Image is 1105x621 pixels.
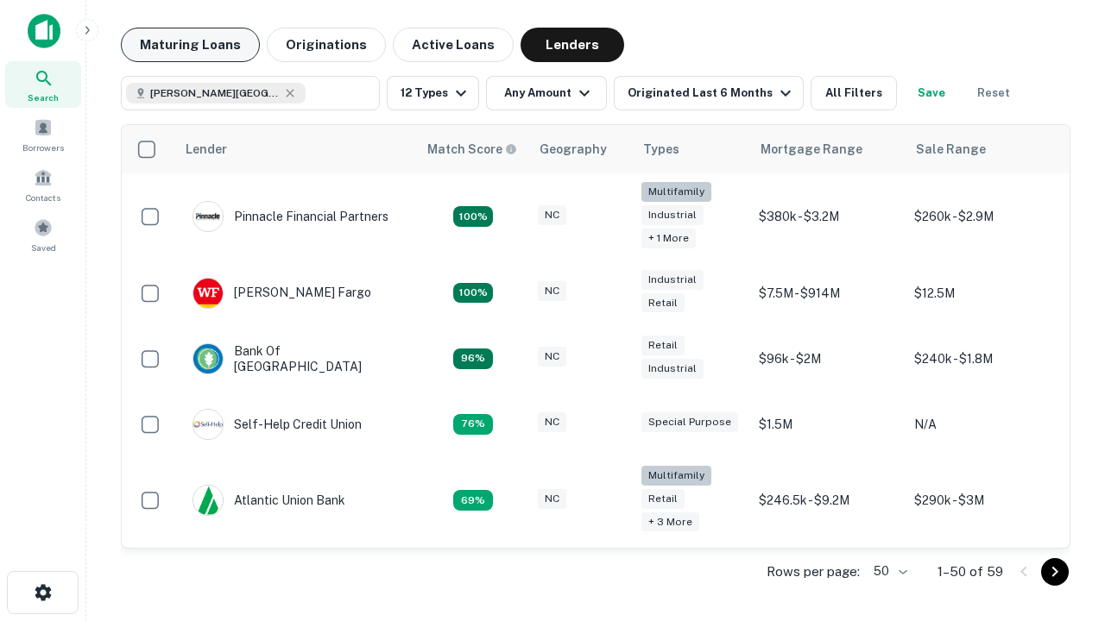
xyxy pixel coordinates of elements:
[916,139,986,160] div: Sale Range
[193,410,223,439] img: picture
[22,141,64,154] span: Borrowers
[540,139,607,160] div: Geography
[5,61,81,108] a: Search
[193,344,223,373] img: picture
[28,91,59,104] span: Search
[538,489,566,509] div: NC
[1019,428,1105,511] iframe: Chat Widget
[750,125,906,173] th: Mortgage Range
[938,561,1003,582] p: 1–50 of 59
[811,76,897,110] button: All Filters
[906,125,1061,173] th: Sale Range
[641,205,704,225] div: Industrial
[641,512,699,532] div: + 3 more
[750,457,906,544] td: $246.5k - $9.2M
[150,85,280,101] span: [PERSON_NAME][GEOGRAPHIC_DATA], [GEOGRAPHIC_DATA]
[453,348,493,369] div: Matching Properties: 14, hasApolloMatch: undefined
[641,336,685,355] div: Retail
[750,173,906,260] td: $380k - $3.2M
[641,293,685,313] div: Retail
[267,28,386,62] button: Originations
[427,140,517,159] div: Capitalize uses an advanced AI algorithm to match your search with the best lender. The match sco...
[175,125,417,173] th: Lender
[538,205,566,225] div: NC
[641,359,704,379] div: Industrial
[26,191,60,204] span: Contacts
[193,278,371,309] div: [PERSON_NAME] Fargo
[193,202,223,231] img: picture
[186,139,227,160] div: Lender
[28,14,60,48] img: capitalize-icon.png
[5,211,81,258] a: Saved
[31,241,56,254] span: Saved
[628,83,796,103] div: Originated Last 6 Months
[641,489,685,509] div: Retail
[641,466,711,486] div: Multifamily
[641,412,738,432] div: Special Purpose
[387,76,479,110] button: 12 Types
[453,283,493,304] div: Matching Properties: 15, hasApolloMatch: undefined
[538,412,566,432] div: NC
[904,76,959,110] button: Save your search to get updates of matches that match your search criteria.
[750,326,906,392] td: $96k - $2M
[521,28,624,62] button: Lenders
[121,28,260,62] button: Maturing Loans
[538,281,566,301] div: NC
[614,76,804,110] button: Originated Last 6 Months
[1041,558,1069,586] button: Go to next page
[906,260,1061,326] td: $12.5M
[966,76,1021,110] button: Reset
[906,173,1061,260] td: $260k - $2.9M
[193,201,388,232] div: Pinnacle Financial Partners
[453,490,493,511] div: Matching Properties: 10, hasApolloMatch: undefined
[193,279,223,308] img: picture
[427,140,514,159] h6: Match Score
[641,270,704,290] div: Industrial
[538,347,566,367] div: NC
[633,125,750,173] th: Types
[193,485,345,516] div: Atlantic Union Bank
[643,139,679,160] div: Types
[750,392,906,457] td: $1.5M
[5,161,81,208] a: Contacts
[193,486,223,515] img: picture
[529,125,633,173] th: Geography
[641,182,711,202] div: Multifamily
[193,409,362,440] div: Self-help Credit Union
[453,206,493,227] div: Matching Properties: 26, hasApolloMatch: undefined
[750,260,906,326] td: $7.5M - $914M
[761,139,862,160] div: Mortgage Range
[906,392,1061,457] td: N/A
[393,28,514,62] button: Active Loans
[486,76,607,110] button: Any Amount
[867,559,910,584] div: 50
[767,561,860,582] p: Rows per page:
[906,457,1061,544] td: $290k - $3M
[5,111,81,158] a: Borrowers
[417,125,529,173] th: Capitalize uses an advanced AI algorithm to match your search with the best lender. The match sco...
[906,326,1061,392] td: $240k - $1.8M
[453,414,493,435] div: Matching Properties: 11, hasApolloMatch: undefined
[193,343,400,374] div: Bank Of [GEOGRAPHIC_DATA]
[641,229,696,248] div: + 1 more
